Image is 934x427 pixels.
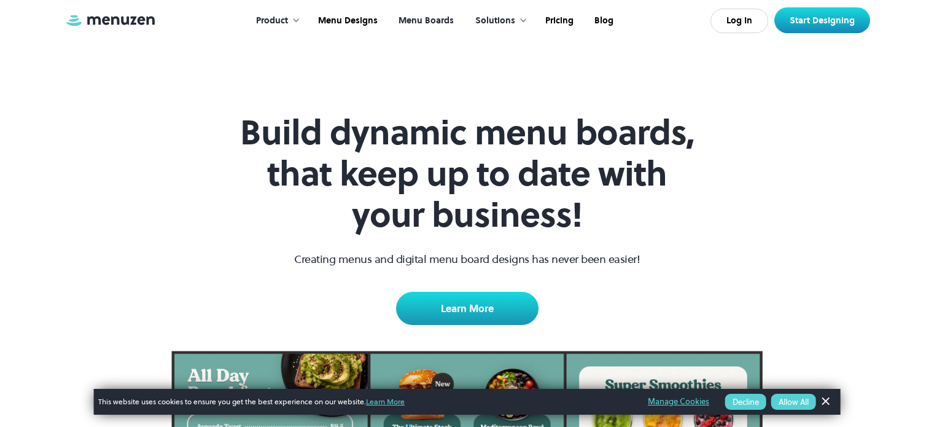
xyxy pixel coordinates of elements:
[244,2,306,40] div: Product
[306,2,387,40] a: Menu Designs
[256,14,288,28] div: Product
[648,395,709,409] a: Manage Cookies
[387,2,463,40] a: Menu Boards
[98,396,631,407] span: This website uses cookies to ensure you get the best experience on our website.
[710,9,768,33] a: Log In
[463,2,534,40] div: Solutions
[366,396,405,407] a: Learn More
[583,2,623,40] a: Blog
[771,394,816,410] button: Allow All
[534,2,583,40] a: Pricing
[232,112,703,236] h1: Build dynamic menu boards, that keep up to date with your business!
[294,251,640,267] p: Creating menus and digital menu board designs has never been easier!
[396,292,539,325] a: Learn More
[475,14,515,28] div: Solutions
[816,393,835,411] a: Dismiss Banner
[725,394,766,410] button: Decline
[774,7,870,33] a: Start Designing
